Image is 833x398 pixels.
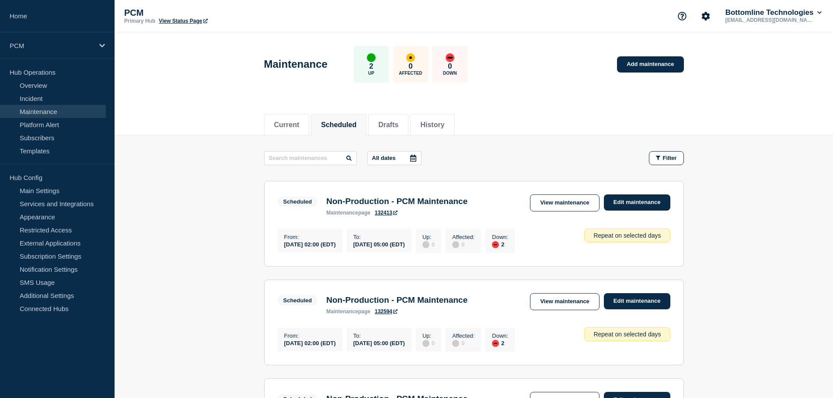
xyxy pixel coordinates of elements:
[284,234,336,240] p: From :
[406,53,415,62] div: affected
[452,234,474,240] p: Affected :
[530,194,599,211] a: View maintenance
[673,7,691,25] button: Support
[422,240,435,248] div: 0
[367,53,376,62] div: up
[422,339,435,347] div: 0
[326,295,467,305] h3: Non-Production - PCM Maintenance
[284,332,336,339] p: From :
[420,121,444,129] button: History
[724,17,815,23] p: [EMAIL_ADDRESS][DOMAIN_NAME]
[264,151,357,165] input: Search maintenances
[422,332,435,339] p: Up :
[492,240,508,248] div: 2
[446,53,454,62] div: down
[375,308,397,315] a: 132594
[492,340,499,347] div: down
[422,234,435,240] p: Up :
[326,197,467,206] h3: Non-Production - PCM Maintenance
[399,71,422,76] p: Affected
[604,293,670,309] a: Edit maintenance
[353,332,405,339] p: To :
[321,121,356,129] button: Scheduled
[492,234,508,240] p: Down :
[452,339,474,347] div: 0
[326,308,358,315] span: maintenance
[353,240,405,248] div: [DATE] 05:00 (EDT)
[530,293,599,310] a: View maintenance
[326,210,370,216] p: page
[443,71,457,76] p: Down
[617,56,683,73] a: Add maintenance
[422,241,429,248] div: disabled
[367,151,422,165] button: All dates
[452,332,474,339] p: Affected :
[369,62,373,71] p: 2
[124,18,155,24] p: Primary Hub
[326,210,358,216] span: maintenance
[284,339,336,346] div: [DATE] 02:00 (EDT)
[408,62,412,71] p: 0
[375,210,397,216] a: 132413
[584,228,670,242] div: Repeat on selected days
[10,42,94,49] p: PCM
[448,62,452,71] p: 0
[422,340,429,347] div: disabled
[159,18,207,24] a: View Status Page
[697,7,715,25] button: Account settings
[584,327,670,341] div: Repeat on selected days
[378,121,398,129] button: Drafts
[283,198,312,205] div: Scheduled
[492,332,508,339] p: Down :
[284,240,336,248] div: [DATE] 02:00 (EDT)
[452,241,459,248] div: disabled
[492,241,499,248] div: down
[274,121,300,129] button: Current
[663,155,677,161] span: Filter
[283,297,312,304] div: Scheduled
[452,240,474,248] div: 0
[368,71,374,76] p: Up
[649,151,684,165] button: Filter
[372,155,396,161] p: All dates
[452,340,459,347] div: disabled
[353,234,405,240] p: To :
[264,58,328,70] h1: Maintenance
[604,194,670,211] a: Edit maintenance
[124,8,299,18] p: PCM
[724,8,823,17] button: Bottomline Technologies
[353,339,405,346] div: [DATE] 05:00 (EDT)
[326,308,370,315] p: page
[492,339,508,347] div: 2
